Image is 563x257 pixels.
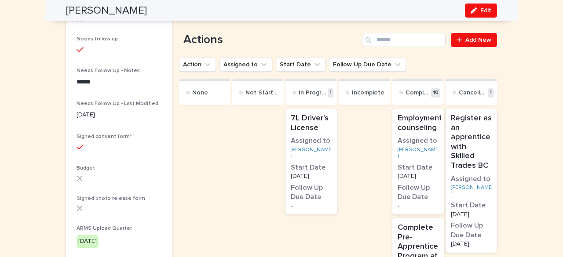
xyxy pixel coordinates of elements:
[392,109,444,214] a: Employment counselingAssigned to[PERSON_NAME] Start Date[DATE]Follow Up Due Date-
[451,211,492,217] p: [DATE]
[299,89,326,97] p: In Progress
[276,58,325,72] button: Start Date
[77,196,145,201] span: Signed photo release form
[480,7,491,14] span: Edit
[451,185,492,197] a: [PERSON_NAME]
[398,173,439,179] p: [DATE]
[179,33,358,47] h1: Actions
[465,4,497,18] button: Edit
[291,147,332,159] a: [PERSON_NAME]
[66,4,147,17] h2: [PERSON_NAME]
[77,110,161,119] p: [DATE]
[398,183,439,202] h3: Follow Up Due Date
[77,36,118,42] span: Needs follow up
[77,101,158,106] span: Needs Follow Up - Last Modified
[291,114,332,133] p: 7L Driver's License
[451,33,497,47] a: Add New
[77,226,132,231] span: ARMS Upload Quarter
[465,37,491,43] span: Add New
[245,89,280,97] p: Not Started
[77,235,99,248] div: [DATE]
[192,89,208,97] p: None
[291,203,332,209] p: -
[398,163,439,173] h3: Start Date
[328,88,333,98] p: 1
[219,58,272,72] button: Assigned to
[285,109,337,214] a: 7L Driver's LicenseAssigned to[PERSON_NAME] Start Date[DATE]Follow Up Due Date-
[451,201,492,210] h3: Start Date
[77,166,95,171] span: Budget
[362,33,446,47] input: Search
[431,88,440,98] p: 10
[398,136,439,146] h3: Assigned to
[352,89,384,97] p: Incomplete
[398,114,442,133] p: Employment counseling
[451,174,492,184] h3: Assigned to
[451,114,492,171] p: Register as an apprentice with Skilled Trades BC
[459,89,486,97] p: Cancelled
[446,109,497,253] a: Register as an apprentice with Skilled Trades BCAssigned to[PERSON_NAME] Start Date[DATE]Follow U...
[179,58,216,72] button: Action
[398,203,439,209] p: -
[451,221,492,240] h3: Follow Up Due Date
[488,88,494,98] p: 1
[291,183,332,202] h3: Follow Up Due Date
[406,89,429,97] p: Complete
[291,163,332,173] h3: Start Date
[291,173,332,179] p: [DATE]
[77,134,132,139] span: Signed consent form*
[398,147,439,159] a: [PERSON_NAME]
[451,241,492,247] p: [DATE]
[77,68,140,73] span: Needs Follow Up - Notes
[329,58,406,72] button: Follow Up Due Date
[291,136,332,146] h3: Assigned to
